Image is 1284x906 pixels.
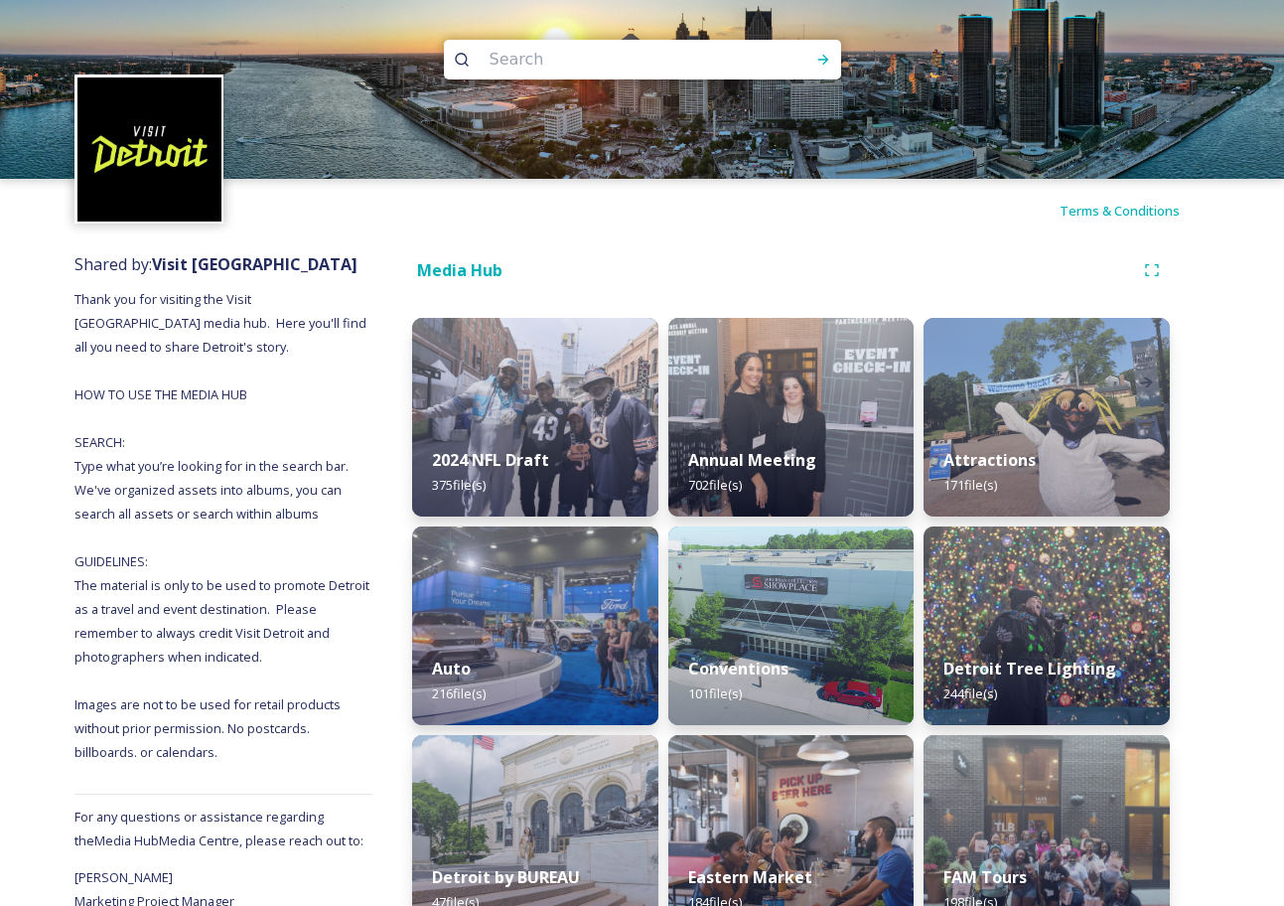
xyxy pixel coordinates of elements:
strong: Detroit by BUREAU [432,866,580,888]
img: 35ad669e-8c01-473d-b9e4-71d78d8e13d9.jpg [668,527,915,725]
strong: Visit [GEOGRAPHIC_DATA] [152,253,357,275]
span: 244 file(s) [943,684,997,702]
strong: FAM Tours [943,866,1027,888]
strong: Auto [432,658,471,679]
strong: Annual Meeting [688,449,816,471]
strong: Media Hub [417,259,502,281]
strong: Eastern Market [688,866,812,888]
span: For any questions or assistance regarding the Media Hub Media Centre, please reach out to: [74,808,363,849]
span: Terms & Conditions [1060,202,1180,220]
img: d7532473-e64b-4407-9cc3-22eb90fab41b.jpg [412,527,658,725]
img: VISIT%20DETROIT%20LOGO%20-%20BLACK%20BACKGROUND.png [77,77,221,222]
span: 702 file(s) [688,476,742,494]
img: 8c0cc7c4-d0ac-4b2f-930c-c1f64b82d302.jpg [668,318,915,517]
span: Thank you for visiting the Visit [GEOGRAPHIC_DATA] media hub. Here you'll find all you need to sh... [74,290,372,761]
strong: Conventions [688,658,788,679]
img: 1cf80b3c-b923-464a-9465-a021a0fe5627.jpg [412,318,658,517]
strong: Attractions [943,449,1036,471]
span: 216 file(s) [432,684,486,702]
span: 375 file(s) [432,476,486,494]
input: Search [480,38,752,81]
img: ad1a86ae-14bd-4f6b-9ce0-fa5a51506304.jpg [924,527,1170,725]
strong: 2024 NFL Draft [432,449,549,471]
span: 171 file(s) [943,476,997,494]
strong: Detroit Tree Lighting [943,658,1116,679]
span: Shared by: [74,253,357,275]
span: 101 file(s) [688,684,742,702]
a: Terms & Conditions [1060,199,1210,223]
img: b41b5269-79c1-44fe-8f0b-cab865b206ff.jpg [924,318,1170,517]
